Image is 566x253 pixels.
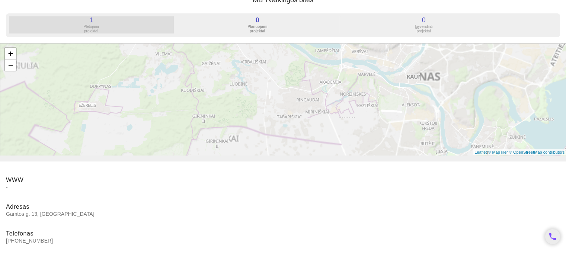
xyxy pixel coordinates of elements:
[9,25,173,33] div: Plėtojami projektai
[9,16,173,24] div: 1
[6,230,33,237] span: Telefonas
[5,60,16,71] a: Zoom out
[6,184,560,190] span: -
[342,16,506,24] div: 0
[6,211,560,217] span: Gamtos g. 13, [GEOGRAPHIC_DATA]
[175,25,340,33] div: Planuojami projektai
[342,25,506,33] div: Įgyvendinti projektai
[474,150,487,154] a: Leaflet
[6,204,29,210] span: Adresas
[548,232,557,241] i: phone
[9,28,175,33] a: 1 Plėtojamiprojektai
[488,150,508,154] a: © MapTiler
[5,48,16,60] a: Zoom in
[342,28,506,33] a: 0 Įgyvendintiprojektai
[175,28,342,33] a: 0 Planuojamiprojektai
[6,177,23,183] span: WWW
[509,150,565,154] a: © OpenStreetMap contributors
[175,16,340,24] div: 0
[6,237,539,244] span: [PHONE_NUMBER]
[545,229,560,244] a: phone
